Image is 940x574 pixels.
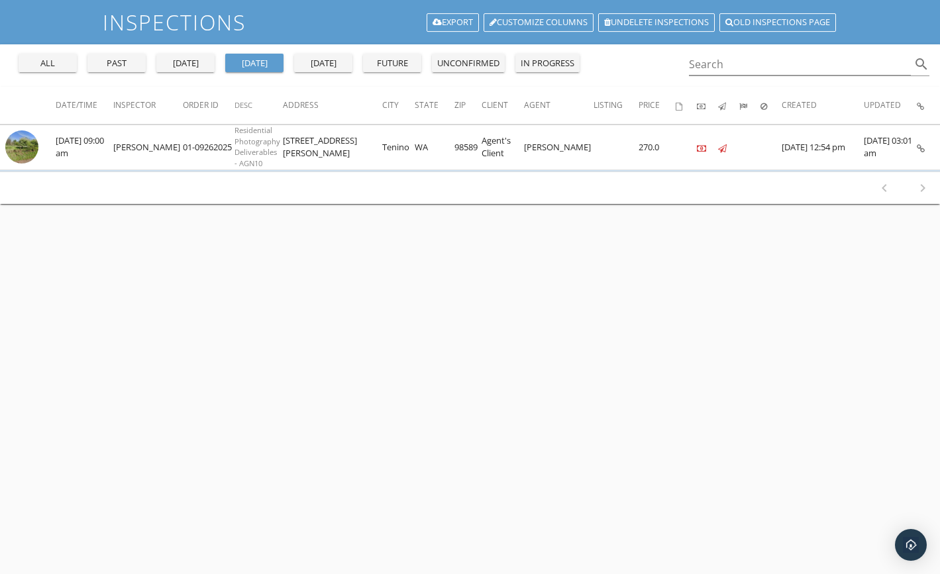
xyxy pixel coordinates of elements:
td: 01-09262025 [183,124,235,169]
span: Order ID [183,99,219,111]
div: [DATE] [162,57,209,70]
th: Paid: Not sorted. [697,87,718,124]
th: Listing: Not sorted. [594,87,639,124]
span: Date/Time [56,99,97,111]
td: 270.0 [639,124,676,169]
th: Canceled: Not sorted. [760,87,782,124]
td: [PERSON_NAME] [524,124,594,169]
span: Updated [864,99,901,111]
button: [DATE] [156,54,215,72]
th: Agent: Not sorted. [524,87,594,124]
div: all [24,57,72,70]
span: Agent [524,99,550,111]
th: Inspector: Not sorted. [113,87,183,124]
button: in progress [515,54,580,72]
th: Zip: Not sorted. [454,87,482,124]
td: Tenino [382,124,415,169]
div: [DATE] [231,57,278,70]
span: Residential Photography Deliverables - AGN10 [235,125,280,168]
a: Customize Columns [484,13,594,32]
th: Date/Time: Not sorted. [56,87,113,124]
td: [DATE] 09:00 am [56,124,113,169]
a: Undelete inspections [598,13,715,32]
th: Price: Not sorted. [639,87,676,124]
th: Published: Not sorted. [718,87,739,124]
button: past [87,54,146,72]
div: unconfirmed [437,57,499,70]
th: Client: Not sorted. [482,87,524,124]
button: unconfirmed [432,54,505,72]
th: Address: Not sorted. [283,87,382,124]
th: Created: Not sorted. [782,87,864,124]
button: future [363,54,421,72]
i: search [914,56,929,72]
td: [DATE] 03:01 am [864,124,917,169]
th: Order ID: Not sorted. [183,87,235,124]
th: Submitted: Not sorted. [739,87,760,124]
button: [DATE] [225,54,284,72]
input: Search [689,54,912,75]
span: Client [482,99,508,111]
td: [PERSON_NAME] [113,124,183,169]
span: State [415,99,439,111]
th: Desc: Not sorted. [235,87,283,124]
span: Address [283,99,319,111]
span: City [382,99,399,111]
span: Zip [454,99,466,111]
span: Price [639,99,660,111]
th: Agreements signed: Not sorted. [676,87,697,124]
span: Inspector [113,99,156,111]
h1: Inspections [103,11,838,34]
img: streetview [5,130,38,164]
div: Open Intercom Messenger [895,529,927,561]
td: WA [415,124,454,169]
button: [DATE] [294,54,352,72]
span: Listing [594,99,623,111]
div: future [368,57,416,70]
button: all [19,54,77,72]
td: [DATE] 12:54 pm [782,124,864,169]
div: in progress [521,57,574,70]
a: Export [427,13,479,32]
td: Agent's Client [482,124,524,169]
td: 98589 [454,124,482,169]
th: Inspection Details: Not sorted. [917,87,940,124]
span: Desc [235,100,252,110]
th: State: Not sorted. [415,87,454,124]
div: past [93,57,140,70]
a: Old inspections page [719,13,836,32]
td: [STREET_ADDRESS][PERSON_NAME] [283,124,382,169]
th: Updated: Not sorted. [864,87,917,124]
div: [DATE] [299,57,347,70]
span: Created [782,99,817,111]
th: City: Not sorted. [382,87,415,124]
